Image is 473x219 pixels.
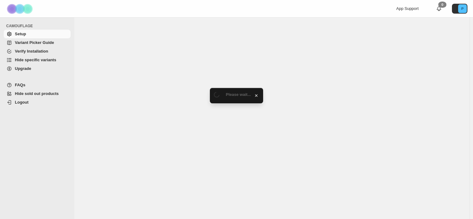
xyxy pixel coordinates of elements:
img: Camouflage [5,0,36,17]
span: FAQs [15,83,25,87]
a: Logout [4,98,71,107]
a: Setup [4,30,71,38]
span: App Support [396,6,419,11]
span: Setup [15,32,26,36]
span: Verify Installation [15,49,48,54]
span: Logout [15,100,28,105]
span: Hide specific variants [15,58,56,62]
a: Variant Picker Guide [4,38,71,47]
span: Upgrade [15,66,31,71]
div: 0 [438,2,446,8]
a: FAQs [4,81,71,89]
button: Avatar with initials P [452,4,467,14]
a: Verify Installation [4,47,71,56]
a: Hide specific variants [4,56,71,64]
text: P [461,7,463,11]
span: CAMOUFLAGE [6,24,71,28]
span: Variant Picker Guide [15,40,54,45]
a: 0 [436,6,442,12]
span: Hide sold out products [15,91,59,96]
span: Please wait... [226,92,251,97]
span: Avatar with initials P [458,4,467,13]
a: Hide sold out products [4,89,71,98]
a: Upgrade [4,64,71,73]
